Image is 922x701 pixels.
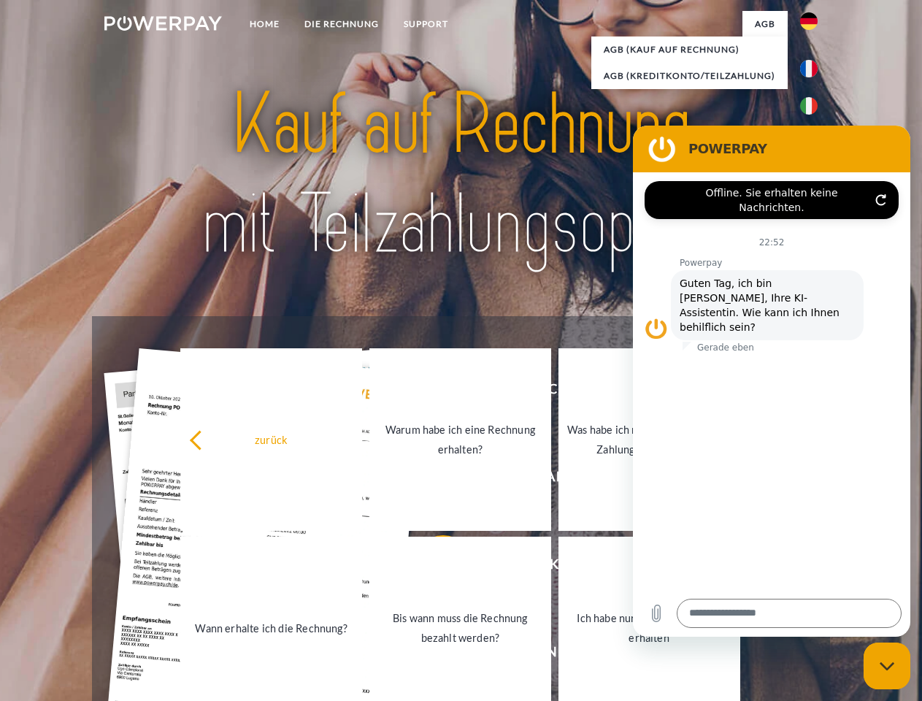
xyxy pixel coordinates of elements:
[800,97,818,115] img: it
[633,126,910,637] iframe: Messaging-Fenster
[292,11,391,37] a: DIE RECHNUNG
[567,608,731,648] div: Ich habe nur eine Teillieferung erhalten
[237,11,292,37] a: Home
[800,12,818,30] img: de
[591,63,788,89] a: AGB (Kreditkonto/Teilzahlung)
[139,70,783,280] img: title-powerpay_de.svg
[800,60,818,77] img: fr
[742,11,788,37] a: agb
[567,420,731,459] div: Was habe ich noch offen, ist meine Zahlung eingegangen?
[378,420,542,459] div: Warum habe ich eine Rechnung erhalten?
[864,643,910,689] iframe: Schaltfläche zum Öffnen des Messaging-Fensters; Konversation läuft
[591,37,788,63] a: AGB (Kauf auf Rechnung)
[558,348,740,531] a: Was habe ich noch offen, ist meine Zahlung eingegangen?
[189,618,353,637] div: Wann erhalte ich die Rechnung?
[378,608,542,648] div: Bis wann muss die Rechnung bezahlt werden?
[104,16,222,31] img: logo-powerpay-white.svg
[189,429,353,449] div: zurück
[391,11,461,37] a: SUPPORT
